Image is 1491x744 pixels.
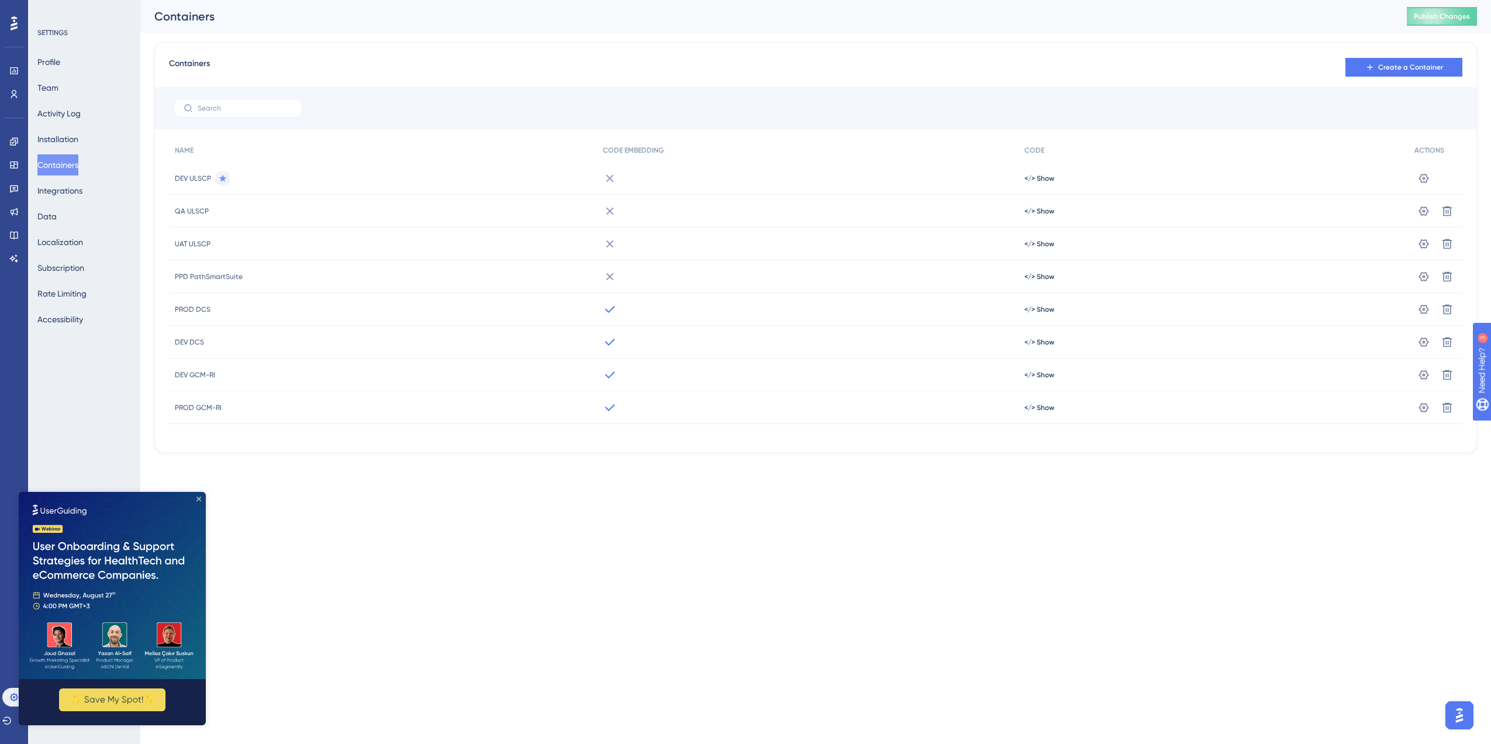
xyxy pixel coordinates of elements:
span: PROD DCS [175,305,210,314]
div: Containers [154,8,1378,25]
button: Localization [37,232,83,253]
span: PROD GCM-RI [175,403,222,412]
span: ACTIONS [1414,146,1444,155]
span: CODE EMBEDDING [603,146,664,155]
iframe: UserGuiding AI Assistant Launcher [1442,698,1477,733]
div: SETTINGS [37,28,132,37]
button: Activity Log [37,103,81,124]
button: Create a Container [1345,58,1462,77]
button: </> Show [1024,370,1054,380]
div: Close Preview [178,5,182,9]
button: </> Show [1024,305,1054,314]
span: Publish Changes [1414,12,1470,21]
span: QA ULSCP [175,206,209,216]
span: UAT ULSCP [175,239,210,249]
button: Rate Limiting [37,283,87,304]
button: Accessibility [37,309,83,330]
input: Search [198,104,292,112]
button: </> Show [1024,239,1054,249]
button: ✨ Save My Spot!✨ [40,197,147,219]
button: </> Show [1024,206,1054,216]
span: DEV DCS [175,337,204,347]
button: Installation [37,129,78,150]
button: Containers [37,154,78,175]
button: Integrations [37,180,82,201]
span: PPD PathSmartSuite [175,272,243,281]
div: 3 [81,6,85,15]
span: DEV ULSCP [175,174,211,183]
button: Subscription [37,257,84,278]
span: Containers [169,57,210,78]
span: DEV GCM-RI [175,370,215,380]
button: </> Show [1024,403,1054,412]
span: Need Help? [27,3,73,17]
span: CODE [1024,146,1044,155]
button: Team [37,77,58,98]
button: </> Show [1024,272,1054,281]
button: Data [37,206,57,227]
button: Publish Changes [1407,7,1477,26]
span: NAME [175,146,194,155]
button: </> Show [1024,337,1054,347]
button: </> Show [1024,174,1054,183]
button: Profile [37,51,60,73]
span: Create a Container [1378,63,1443,72]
